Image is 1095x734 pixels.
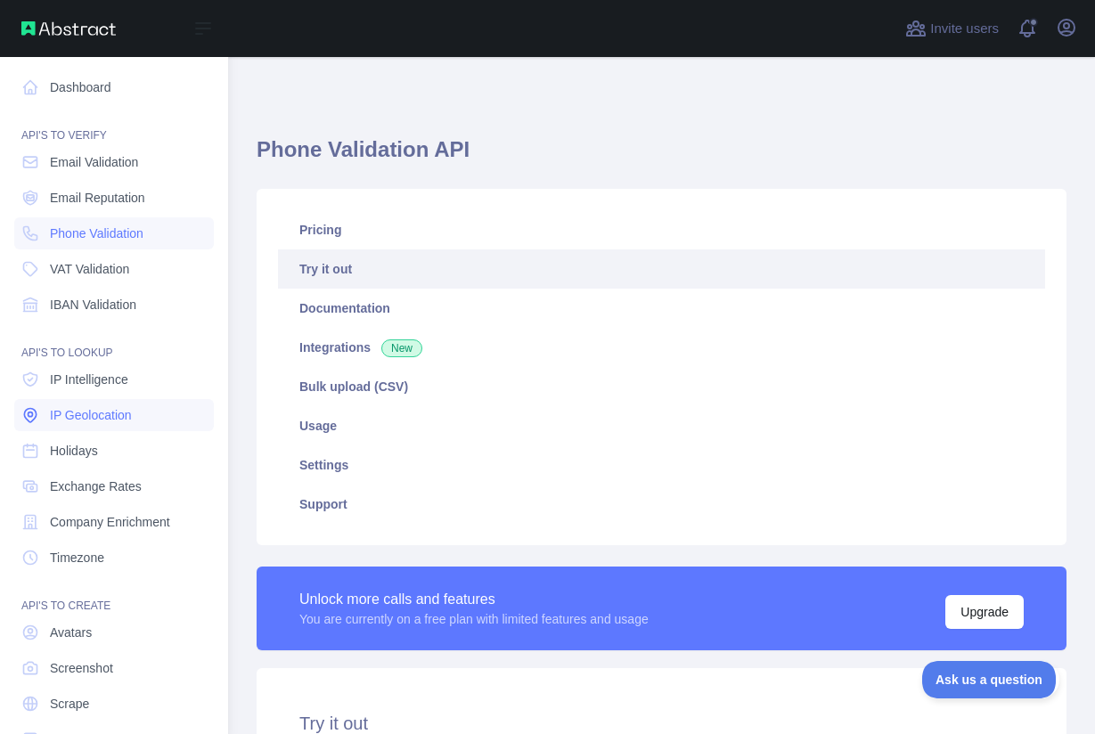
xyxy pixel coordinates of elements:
a: Email Reputation [14,182,214,214]
span: Phone Validation [50,224,143,242]
a: Screenshot [14,652,214,684]
span: VAT Validation [50,260,129,278]
a: Company Enrichment [14,506,214,538]
span: Exchange Rates [50,477,142,495]
span: Timezone [50,549,104,567]
span: Company Enrichment [50,513,170,531]
div: Unlock more calls and features [299,589,649,610]
span: Screenshot [50,659,113,677]
a: Support [278,485,1045,524]
span: Avatars [50,624,92,641]
div: API'S TO VERIFY [14,107,214,143]
a: Exchange Rates [14,470,214,502]
span: Email Validation [50,153,138,171]
a: Try it out [278,249,1045,289]
span: Holidays [50,442,98,460]
a: Dashboard [14,71,214,103]
a: Settings [278,445,1045,485]
button: Invite users [902,14,1002,43]
a: IP Intelligence [14,363,214,396]
a: Holidays [14,435,214,467]
a: IP Geolocation [14,399,214,431]
button: Upgrade [945,595,1024,629]
h1: Phone Validation API [257,135,1066,178]
iframe: Toggle Customer Support [922,661,1059,698]
div: API'S TO CREATE [14,577,214,613]
span: IBAN Validation [50,296,136,314]
span: New [381,339,422,357]
a: Scrape [14,688,214,720]
a: Bulk upload (CSV) [278,367,1045,406]
span: Email Reputation [50,189,145,207]
a: Avatars [14,616,214,648]
div: You are currently on a free plan with limited features and usage [299,610,649,628]
a: Email Validation [14,146,214,178]
a: Usage [278,406,1045,445]
img: Abstract API [21,21,116,36]
span: IP Geolocation [50,406,132,424]
a: VAT Validation [14,253,214,285]
a: Documentation [278,289,1045,328]
a: Timezone [14,542,214,574]
span: IP Intelligence [50,371,128,388]
a: IBAN Validation [14,289,214,321]
div: API'S TO LOOKUP [14,324,214,360]
span: Scrape [50,695,89,713]
span: Invite users [930,19,999,39]
a: Pricing [278,210,1045,249]
a: Integrations New [278,328,1045,367]
a: Phone Validation [14,217,214,249]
